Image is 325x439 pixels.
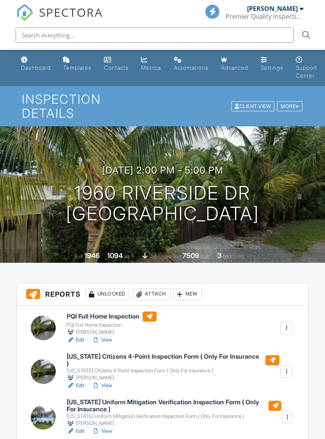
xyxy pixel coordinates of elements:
div: PQI Full Home Inspection [67,322,157,328]
div: [US_STATE] Uniform Mitigation Verification Inspection Form ( Only For Insurance ) [67,413,281,420]
div: [PERSON_NAME] [247,5,298,12]
span: sq.ft. [200,253,210,259]
input: Search everything... [16,27,294,43]
a: View [92,427,112,435]
div: Support Center [296,64,317,79]
a: View [92,382,112,389]
a: Advanced [218,53,251,75]
div: [PERSON_NAME] [67,328,157,336]
div: Templates [63,64,92,71]
a: Edit [67,427,84,435]
div: Automations [174,64,208,71]
a: SPECTORA [16,11,103,27]
span: Built [74,253,83,259]
a: Templates [60,53,95,75]
div: Client View [231,101,274,112]
div: Metrics [141,64,161,71]
div: Contacts [104,64,129,71]
div: Settings [261,64,283,71]
div: [US_STATE] Citizens 4-Point Inspection Form ( Only For Insurance ) [67,368,279,374]
div: Premier Quality Inspections [226,12,304,20]
div: Advanced [221,64,248,71]
h6: [US_STATE] Citizens 4-Point Inspection Form ( Only For Insurance ) [67,353,279,367]
div: 1946 [84,251,100,260]
h1: Inspection Details [22,92,303,120]
div: [PERSON_NAME] [67,374,279,382]
a: Automations (Basic) [171,53,212,75]
a: Contacts [101,53,132,75]
h3: [DATE] 2:00 pm - 5:00 pm [102,165,223,175]
div: More [277,101,302,112]
a: Edit [67,336,84,344]
span: SPECTORA [39,4,103,20]
img: The Best Home Inspection Software - Spectora [16,4,34,21]
div: 1094 [107,251,123,260]
a: View [92,336,112,344]
div: 3 [217,251,222,260]
div: Unlocked [85,288,130,301]
a: [US_STATE] Citizens 4-Point Inspection Form ( Only For Insurance ) [US_STATE] Citizens 4-Point In... [67,353,279,382]
a: Edit [67,382,84,389]
div: New [173,288,202,301]
span: bedrooms [223,253,244,259]
a: Settings [258,53,286,75]
a: Metrics [138,53,164,75]
a: Support Center [293,53,320,83]
div: Attach [133,288,170,301]
h1: 1960 Riverside Dr [GEOGRAPHIC_DATA] [66,183,259,224]
a: PQI Full Home Inspection PQI Full Home Inspection [PERSON_NAME] [67,312,157,336]
span: slab [149,253,157,259]
a: Dashboard [18,53,54,75]
span: Lot Size [165,253,181,259]
h6: [US_STATE] Uniform Mitigation Verification Inspection Form ( Only For Insurance ) [67,399,281,412]
span: sq. ft. [124,253,135,259]
div: Dashboard [21,64,51,71]
a: [US_STATE] Uniform Mitigation Verification Inspection Form ( Only For Insurance ) [US_STATE] Unif... [67,399,281,427]
h3: Reports [17,283,309,306]
div: 7509 [182,251,199,260]
h6: PQI Full Home Inspection [67,312,157,322]
div: [PERSON_NAME] [67,420,281,427]
a: Client View [230,103,276,109]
